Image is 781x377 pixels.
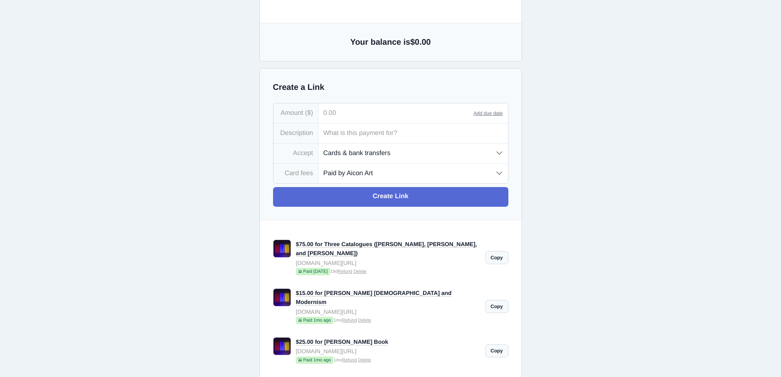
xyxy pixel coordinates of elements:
a: Delete [358,318,371,323]
a: Refund [342,318,357,323]
span: $0.00 [410,38,431,47]
small: 1mo [296,356,480,365]
div: [DOMAIN_NAME][URL] [296,347,480,356]
div: Accept [273,144,319,163]
a: $75.00 for Three Catalogues ([PERSON_NAME], [PERSON_NAME], and [PERSON_NAME]) [296,241,477,257]
a: Copy [485,344,508,357]
a: Delete [353,269,367,274]
div: Description [273,123,319,143]
a: Bank transfer [263,184,319,203]
a: Delete [358,358,371,363]
a: Create Link [273,187,508,207]
span: Paid 1mo ago [296,317,334,324]
div: Amount ($) [273,103,319,123]
input: 0.00 [319,103,474,123]
img: images%2Flogos%2FTYOyB6sLl5fUmEpzRAw02zntGkB2-logo.jpg [179,49,290,95]
button: Submit Payment [150,283,319,302]
small: 1mo [296,317,480,325]
input: Your name or business name [150,213,319,233]
span: Paid [DATE] [296,268,330,275]
iframe: Secure card payment input frame [155,259,314,267]
a: $15.00 for [PERSON_NAME] [DEMOGRAPHIC_DATA] and Modernism [296,290,452,306]
h2: Create a Link [273,82,508,93]
input: What is this payment for? [319,123,508,143]
a: Copy [485,300,508,313]
p: $75.00 [150,155,319,165]
div: [DOMAIN_NAME][URL] [296,307,480,316]
a: Google Pay [206,184,262,203]
a: $25.00 for [PERSON_NAME] Book [296,338,389,345]
img: powered-by-stripe.svg [211,314,258,320]
a: Copy [485,251,508,264]
a: Refund [338,269,352,274]
span: Paid 1mo ago [296,356,334,364]
a: Add due date [474,110,503,116]
div: Card fees [273,164,319,183]
input: Email (for receipt) [150,233,319,253]
h2: Your balance is [273,37,508,48]
div: [DOMAIN_NAME][URL] [296,258,480,267]
p: Three Catalogues ([PERSON_NAME], [PERSON_NAME], and [PERSON_NAME]) [150,132,319,154]
a: Refund [342,358,357,363]
small: 19d [296,268,480,276]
